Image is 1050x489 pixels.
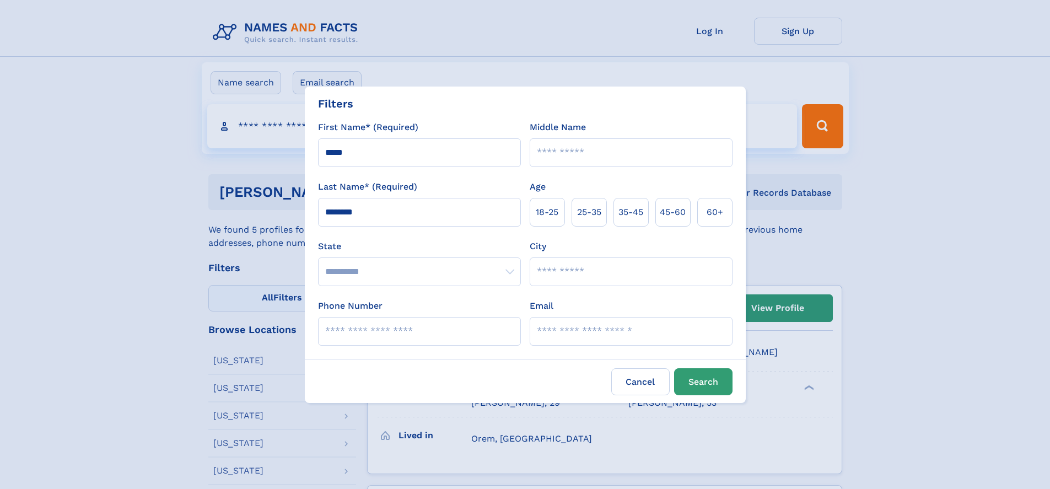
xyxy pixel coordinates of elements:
[318,121,418,134] label: First Name* (Required)
[530,240,546,253] label: City
[318,95,353,112] div: Filters
[318,180,417,194] label: Last Name* (Required)
[530,121,586,134] label: Middle Name
[707,206,723,219] span: 60+
[611,368,670,395] label: Cancel
[318,299,383,313] label: Phone Number
[577,206,601,219] span: 25‑35
[660,206,686,219] span: 45‑60
[530,299,553,313] label: Email
[618,206,643,219] span: 35‑45
[318,240,521,253] label: State
[674,368,733,395] button: Search
[530,180,546,194] label: Age
[536,206,558,219] span: 18‑25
